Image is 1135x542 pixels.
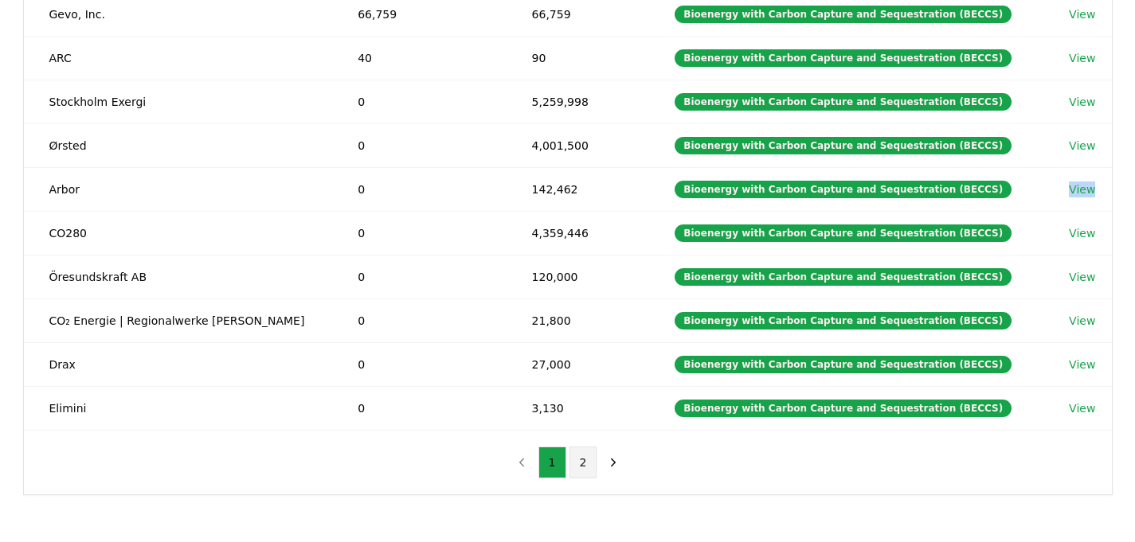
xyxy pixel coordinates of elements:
div: Bioenergy with Carbon Capture and Sequestration (BECCS) [675,49,1012,67]
td: Elimini [24,386,333,430]
a: View [1069,138,1095,154]
div: Bioenergy with Carbon Capture and Sequestration (BECCS) [675,224,1012,242]
td: Ørsted [24,123,333,167]
a: View [1069,269,1095,285]
button: next page [600,446,627,478]
td: Arbor [24,167,333,211]
td: 0 [332,167,506,211]
td: 0 [332,342,506,386]
td: 90 [507,36,650,80]
td: 142,462 [507,167,650,211]
div: Bioenergy with Carbon Capture and Sequestration (BECCS) [675,93,1012,111]
td: 5,259,998 [507,80,650,123]
td: 0 [332,298,506,342]
td: 120,000 [507,255,650,298]
td: 0 [332,80,506,123]
td: 21,800 [507,298,650,342]
td: 40 [332,36,506,80]
td: 0 [332,211,506,255]
div: Bioenergy with Carbon Capture and Sequestration (BECCS) [675,312,1012,329]
td: 3,130 [507,386,650,430]
div: Bioenergy with Carbon Capture and Sequestration (BECCS) [675,356,1012,373]
div: Bioenergy with Carbon Capture and Sequestration (BECCS) [675,400,1012,417]
div: Bioenergy with Carbon Capture and Sequestration (BECCS) [675,181,1012,198]
td: 0 [332,123,506,167]
div: Bioenergy with Carbon Capture and Sequestration (BECCS) [675,6,1012,23]
td: ARC [24,36,333,80]
td: Drax [24,342,333,386]
td: 0 [332,386,506,430]
a: View [1069,181,1095,197]
a: View [1069,94,1095,110]
a: View [1069,50,1095,66]
td: Stockholm Exergi [24,80,333,123]
div: Bioenergy with Carbon Capture and Sequestration (BECCS) [675,268,1012,286]
td: Öresundskraft AB [24,255,333,298]
td: 4,001,500 [507,123,650,167]
a: View [1069,6,1095,22]
td: CO₂ Energie | Regionalwerke [PERSON_NAME] [24,298,333,342]
td: 27,000 [507,342,650,386]
div: Bioenergy with Carbon Capture and Sequestration (BECCS) [675,137,1012,154]
a: View [1069,313,1095,329]
button: 2 [569,446,597,478]
button: 1 [538,446,566,478]
a: View [1069,357,1095,372]
a: View [1069,225,1095,241]
td: 0 [332,255,506,298]
a: View [1069,400,1095,416]
td: CO280 [24,211,333,255]
td: 4,359,446 [507,211,650,255]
